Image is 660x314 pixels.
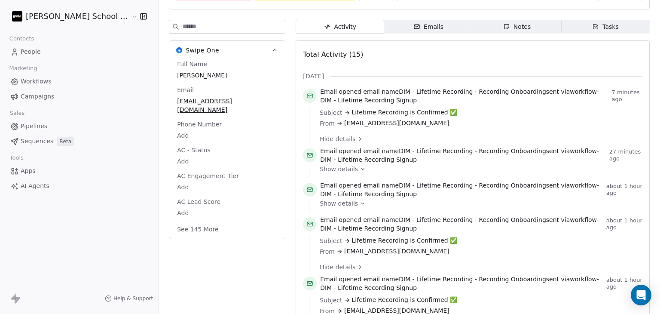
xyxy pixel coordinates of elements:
img: Zeeshan%20Neck%20Print%20Dark.png [12,11,22,22]
span: Swipe One [186,46,219,55]
div: Open Intercom Messenger [631,285,651,305]
span: AI Agents [21,182,49,191]
button: See 145 More [172,222,223,237]
button: Swipe OneSwipe One [169,41,285,60]
span: AC - Status [175,146,212,154]
span: about 1 hour ago [606,277,642,290]
span: email name sent via workflow - [320,275,602,292]
span: [PERSON_NAME] School of Finance LLP [26,11,130,22]
a: Apps [7,164,151,178]
a: Pipelines [7,119,151,133]
a: People [7,45,151,59]
span: AC Lead Score [175,197,222,206]
span: Email opened [320,276,361,283]
span: DIM - Lifetime Recording Signup [320,284,417,291]
span: Tools [6,151,27,164]
span: AC Engagement Tier [175,172,241,180]
span: Phone Number [175,120,223,129]
span: DIM - Lifetime Recording Signup [320,225,417,232]
span: Subject [320,296,342,305]
span: Contacts [6,32,38,45]
span: email name sent via workflow - [320,215,602,233]
span: DIM - Lifetime Recording Signup [320,156,417,163]
span: DIM - Lifetime Recording - Recording Onboarding [399,276,546,283]
a: Workflows [7,74,151,89]
span: [EMAIL_ADDRESS][DOMAIN_NAME] [344,119,449,128]
span: DIM - Lifetime Recording - Recording Onboarding [399,216,546,223]
span: Email opened [320,216,361,223]
span: [DATE] [303,72,324,80]
span: [EMAIL_ADDRESS][DOMAIN_NAME] [177,97,277,114]
span: about 1 hour ago [606,217,642,231]
span: Apps [21,166,36,175]
span: [EMAIL_ADDRESS][DOMAIN_NAME] [344,247,449,256]
span: Add [177,209,277,217]
span: People [21,47,41,56]
span: [PERSON_NAME] [177,71,277,80]
span: email name sent via workflow - [320,147,606,164]
span: Workflows [21,77,52,86]
span: Subject [320,237,342,245]
span: Full Name [175,60,209,68]
span: Lifetime Recording is Confirmed ✅ [352,108,458,117]
span: Lifetime Recording is Confirmed ✅ [352,236,458,245]
a: Hide details [320,135,636,143]
span: From [320,247,335,256]
span: email name sent via workflow - [320,181,602,198]
span: Subject [320,108,342,117]
span: DIM - Lifetime Recording Signup [320,191,417,197]
span: Add [177,183,277,191]
a: SequencesBeta [7,134,151,148]
span: Total Activity (15) [303,50,363,58]
span: Hide details [320,263,355,271]
span: Email opened [320,88,361,95]
div: Tasks [592,22,619,31]
span: email name sent via workflow - [320,87,608,105]
span: Marketing [6,62,41,75]
a: AI Agents [7,179,151,193]
span: Add [177,157,277,166]
a: Hide details [320,263,636,271]
span: Beta [57,137,74,146]
span: Lifetime Recording is Confirmed ✅ [352,296,458,305]
span: From [320,119,335,128]
span: Add [177,131,277,140]
span: DIM - Lifetime Recording - Recording Onboarding [399,182,546,189]
span: Campaigns [21,92,54,101]
span: Show details [320,165,358,173]
button: [PERSON_NAME] School of Finance LLP [10,9,125,24]
span: Hide details [320,135,355,143]
span: Sales [6,107,28,120]
a: Campaigns [7,89,151,104]
span: DIM - Lifetime Recording - Recording Onboarding [399,88,546,95]
div: Emails [413,22,443,31]
span: DIM - Lifetime Recording - Recording Onboarding [399,148,546,154]
span: 27 minutes ago [609,148,642,162]
span: Pipelines [21,122,47,131]
span: Show details [320,199,358,208]
span: Help & Support [113,295,153,302]
a: Show details [320,165,636,173]
span: DIM - Lifetime Recording Signup [320,97,417,104]
span: Email opened [320,148,361,154]
div: Swipe OneSwipe One [169,60,285,239]
a: Show details [320,199,636,208]
span: 7 minutes ago [611,89,642,103]
span: Email [175,86,196,94]
span: Sequences [21,137,53,146]
span: about 1 hour ago [606,183,642,197]
span: Email opened [320,182,361,189]
a: Help & Support [105,295,153,302]
div: Notes [503,22,531,31]
img: Swipe One [176,47,182,53]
